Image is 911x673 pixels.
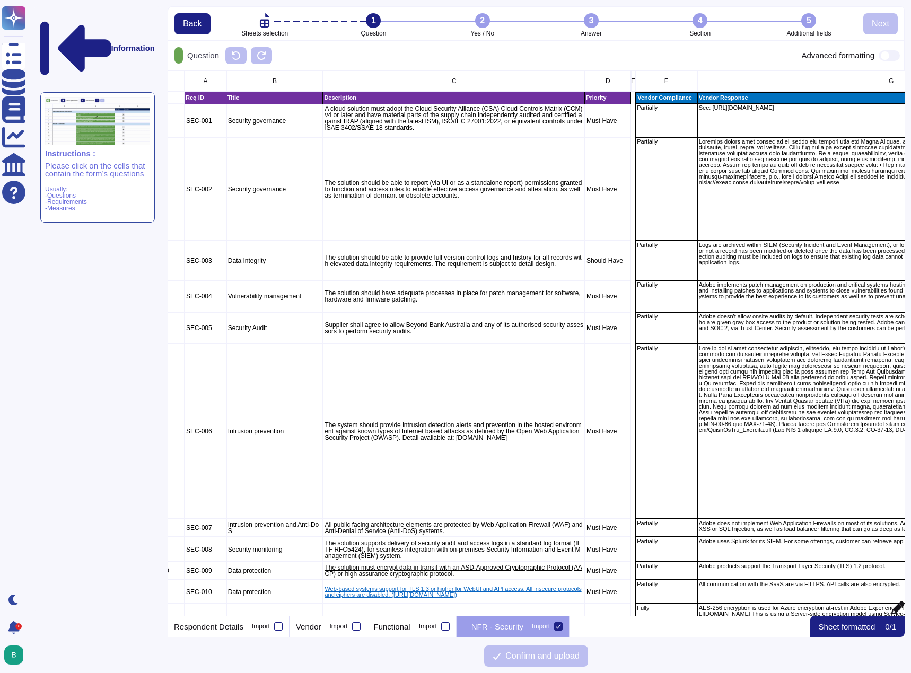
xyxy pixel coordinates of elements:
p: Intrusion prevention [228,428,322,435]
p: SEC-004 [186,293,225,299]
p: Must Have [586,428,629,435]
span: D [606,78,610,84]
p: Vulnerability management [228,293,322,299]
p: Should Have [586,258,629,264]
p: Functional [374,623,410,631]
p: SEC-003 [186,258,225,264]
button: Next [863,13,898,34]
p: The solution should be able to report (via UI or as a standalone report) permissions granted to f... [325,180,583,199]
p: Partially [637,520,696,526]
p: Must Have [586,118,629,124]
p: Partially [637,282,696,288]
p: SEC-001 [186,118,225,124]
span: A [203,78,207,84]
p: The system should provide intrusion detection alerts and prevention in the hosted environment aga... [325,422,583,441]
span: Next [872,20,889,28]
p: SEC-010 [186,589,225,595]
p: Must Have [586,525,629,531]
p: Priority [586,95,629,101]
p: Description [324,95,583,101]
li: Question [319,13,428,37]
p: The solution should have adequate processes in place for patch management for software, hardware ... [325,290,583,303]
p: SEC-007 [186,525,225,531]
p: Question [183,51,219,59]
p: Security monitoring [228,546,322,553]
span: Back [183,20,202,28]
div: 2 [475,13,490,28]
p: Information [111,44,155,52]
p: Partially [637,242,696,248]
p: Security Audit [228,325,322,331]
p: NFR - Security [471,623,523,631]
p: Vendor Compliance [637,95,696,101]
p: Data protection [228,568,322,574]
p: 0 / 1 [885,623,896,631]
p: Data Integrity [228,258,322,264]
span: C [452,78,457,84]
div: Import [329,623,347,630]
p: SEC-009 [186,568,225,574]
p: Vendor [296,623,321,631]
p: SEC-005 [186,325,225,331]
span: B [273,78,277,84]
p: Sheet formatted [819,623,875,631]
div: Import [252,623,270,630]
p: Please click on the cells that contain the form’s questions [45,162,150,178]
div: 5 [801,13,816,28]
p: The solution should be able to provide full version control logs and history for all records with... [325,254,583,267]
p: Intrusion prevention and Anti-DoS [228,521,322,534]
p: Security governance [228,186,322,192]
div: 9+ [15,623,22,630]
p: Partially [637,538,696,544]
li: Sheets selection [211,13,319,37]
li: Section [646,13,755,37]
p: Must Have [586,325,629,331]
img: user [4,645,23,665]
p: Must Have [586,568,629,574]
p: Security governance [228,118,322,124]
p: Must Have [586,589,629,595]
div: Advanced formatting [801,50,900,61]
p: Req ID [186,95,225,101]
p: Must Have [586,293,629,299]
p: SEC-008 [186,546,225,553]
p: Respondent Details [174,623,243,631]
p: A cloud solution must adopt the Cloud Security Alliance (CSA) Cloud Controls Matrix (CCM) v4 or l... [325,105,583,131]
p: SEC-006 [186,428,225,435]
p: Data protection [228,589,322,595]
p: Usually: -Questions -Requirements -Measures [45,186,150,211]
button: user [2,643,31,667]
p: Partially [637,581,696,587]
p: The solution must encrypt data in transit with an ASD-Approved Cryptographic Protocol (AACP) or h... [325,564,583,577]
div: grid [168,70,905,616]
span: Confirm and upload [505,652,580,660]
p: SEC-002 [186,186,225,192]
div: 1 [366,13,381,28]
button: Back [174,13,211,34]
button: Confirm and upload [484,645,588,667]
div: 3 [584,13,599,28]
p: Fully [637,605,696,611]
p: Partially [637,139,696,145]
p: Title [227,95,322,101]
p: Must Have [586,546,629,553]
span: F [664,78,668,84]
span: E [631,78,635,84]
li: Additional fields [755,13,863,37]
img: instruction [45,97,150,145]
p: Partially [637,314,696,320]
div: Import [532,623,550,630]
span: G [889,78,894,84]
div: 4 [693,13,707,28]
div: Import [419,623,437,630]
li: Yes / No [428,13,537,37]
p: The solution supports delivery of security audit and access logs in a standard log format (IETF R... [325,540,583,559]
p: Instructions : [45,149,150,157]
p: Web-based systems support for TLS 1.3 or higher for WebUI and API access. All insecure protocols ... [325,586,583,598]
p: Partially [637,105,696,111]
p: Partially [637,563,696,569]
p: Partially [637,346,696,351]
p: All public facing architecture elements are protected by Web Application Firewall (WAF) and Anti-... [325,521,583,534]
p: Supplier shall agree to allow Beyond Bank Australia and any of its authorised security assessors ... [325,322,583,334]
li: Answer [537,13,645,37]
